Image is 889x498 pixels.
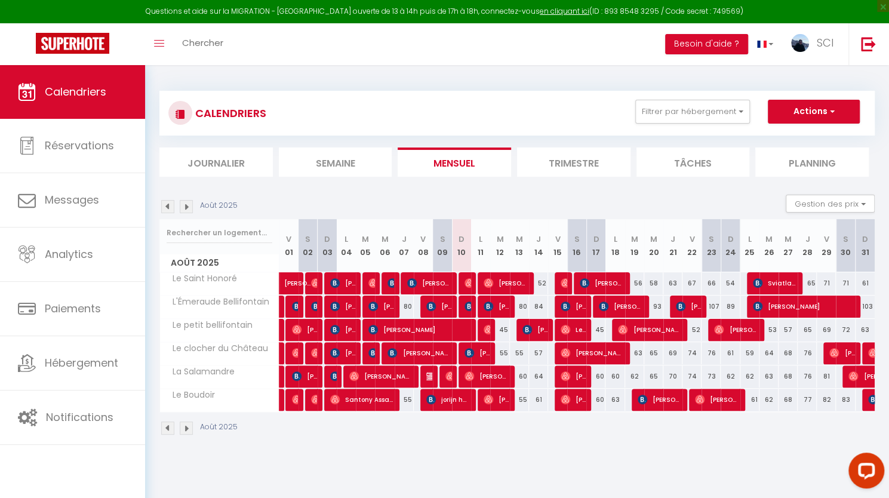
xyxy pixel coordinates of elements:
img: logout [861,36,876,51]
p: Août 2025 [200,200,238,211]
span: [PERSON_NAME] [484,318,490,341]
a: [PERSON_NAME] pendu [279,319,285,342]
div: 56 [625,272,644,294]
abbr: S [709,233,714,245]
input: Rechercher un logement... [167,222,272,244]
span: [PERSON_NAME] [714,318,759,341]
button: Besoin d'aide ? [665,34,748,54]
th: 08 [414,219,433,272]
th: 20 [644,219,663,272]
span: [PERSON_NAME] [561,295,586,318]
div: 61 [856,272,875,294]
span: Calendriers [45,84,106,99]
span: [PERSON_NAME] [311,295,318,318]
span: Victoria Pham [465,272,471,294]
span: La Salamandre [162,365,238,379]
span: [PERSON_NAME] [368,342,375,364]
span: Chercher [182,36,223,49]
th: 26 [759,219,779,272]
div: 68 [779,389,798,411]
span: [PERSON_NAME] [465,295,471,318]
div: 68 [779,365,798,388]
div: 89 [721,296,740,318]
abbr: M [765,233,773,245]
abbr: M [631,233,638,245]
div: 93 [644,296,663,318]
div: 45 [490,319,509,341]
div: 60 [510,365,529,388]
span: Caure Arnoffi [445,365,452,388]
span: [PERSON_NAME] [330,365,337,388]
li: Tâches [636,147,750,177]
div: 69 [663,342,682,364]
div: 74 [682,365,702,388]
abbr: S [574,233,580,245]
li: Semaine [279,147,392,177]
span: SCI [817,35,833,50]
div: 59 [740,342,759,364]
li: Journalier [159,147,273,177]
abbr: S [305,233,310,245]
span: [PERSON_NAME] [292,365,318,388]
div: 76 [798,342,817,364]
div: 52 [682,319,702,341]
abbr: M [381,233,388,245]
abbr: D [862,233,868,245]
span: [PERSON_NAME] [387,342,451,364]
div: 55 [510,342,529,364]
span: [PERSON_NAME] [292,388,299,411]
abbr: M [650,233,657,245]
span: [PERSON_NAME] [368,272,375,294]
abbr: S [843,233,848,245]
span: Le Vinh [561,318,586,341]
abbr: D [593,233,599,245]
th: 03 [318,219,337,272]
div: 61 [740,389,759,411]
div: 55 [510,389,529,411]
th: 23 [702,219,721,272]
span: [PERSON_NAME] [522,318,548,341]
span: Réservations [45,138,114,153]
span: [PERSON_NAME] [330,318,356,341]
th: 21 [663,219,682,272]
span: [PERSON_NAME] [599,295,644,318]
span: [PERSON_NAME] [561,342,625,364]
span: Messages [45,192,99,207]
span: [PERSON_NAME] [311,342,318,364]
div: 63 [856,319,875,341]
abbr: V [690,233,695,245]
th: 09 [433,219,452,272]
abbr: D [459,233,465,245]
a: [PERSON_NAME] [279,365,285,388]
span: jorijn harms [426,388,471,411]
div: 103 [856,296,875,318]
abbr: J [805,233,810,245]
li: Planning [755,147,869,177]
div: 84 [529,296,548,318]
div: 66 [702,272,721,294]
div: 63 [759,365,779,388]
div: 69 [817,319,836,341]
abbr: D [728,233,734,245]
div: 57 [779,319,798,341]
span: [PERSON_NAME] [465,365,509,388]
span: [PERSON_NAME] [426,295,452,318]
a: ... SCI [782,23,848,65]
span: [PERSON_NAME] [284,266,312,288]
div: 62 [625,365,644,388]
div: 52 [529,272,548,294]
img: Super Booking [36,33,109,54]
span: Analytics [45,247,93,262]
th: 10 [452,219,471,272]
div: 61 [529,389,548,411]
div: 80 [510,296,529,318]
span: Paiements [45,301,101,316]
span: [PERSON_NAME] [330,272,356,294]
span: [PERSON_NAME] [561,272,567,294]
img: ... [791,34,809,52]
span: Notifications [46,410,113,425]
abbr: L [479,233,482,245]
span: [PERSON_NAME] [676,295,702,318]
div: 82 [817,389,836,411]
